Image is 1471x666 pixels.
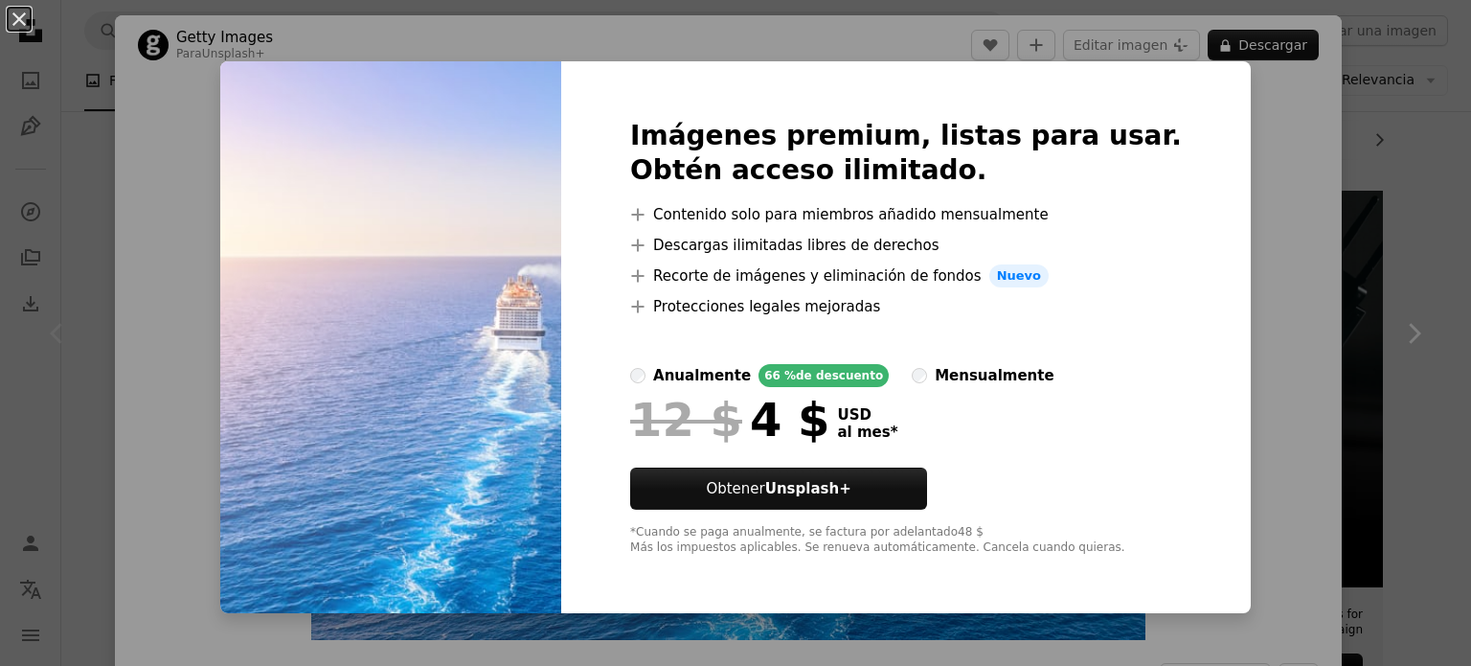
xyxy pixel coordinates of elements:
[912,368,927,383] input: mensualmente
[765,480,851,497] strong: Unsplash+
[630,203,1182,226] li: Contenido solo para miembros añadido mensualmente
[630,234,1182,257] li: Descargas ilimitadas libres de derechos
[837,406,897,424] span: USD
[935,364,1053,387] div: mensualmente
[630,264,1182,287] li: Recorte de imágenes y eliminación de fondos
[220,61,561,613] img: premium_photo-1661900817397-400624fd4858
[630,295,1182,318] li: Protecciones legales mejoradas
[758,364,889,387] div: 66 % de descuento
[630,468,927,510] button: ObtenerUnsplash+
[630,119,1182,188] h2: Imágenes premium, listas para usar. Obtén acceso ilimitado.
[989,264,1049,287] span: Nuevo
[630,395,742,445] span: 12 $
[837,424,897,441] span: al mes *
[653,364,751,387] div: anualmente
[630,395,829,445] div: 4 $
[630,368,645,383] input: anualmente66 %de descuento
[630,525,1182,556] div: *Cuando se paga anualmente, se factura por adelantado 48 $ Más los impuestos aplicables. Se renue...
